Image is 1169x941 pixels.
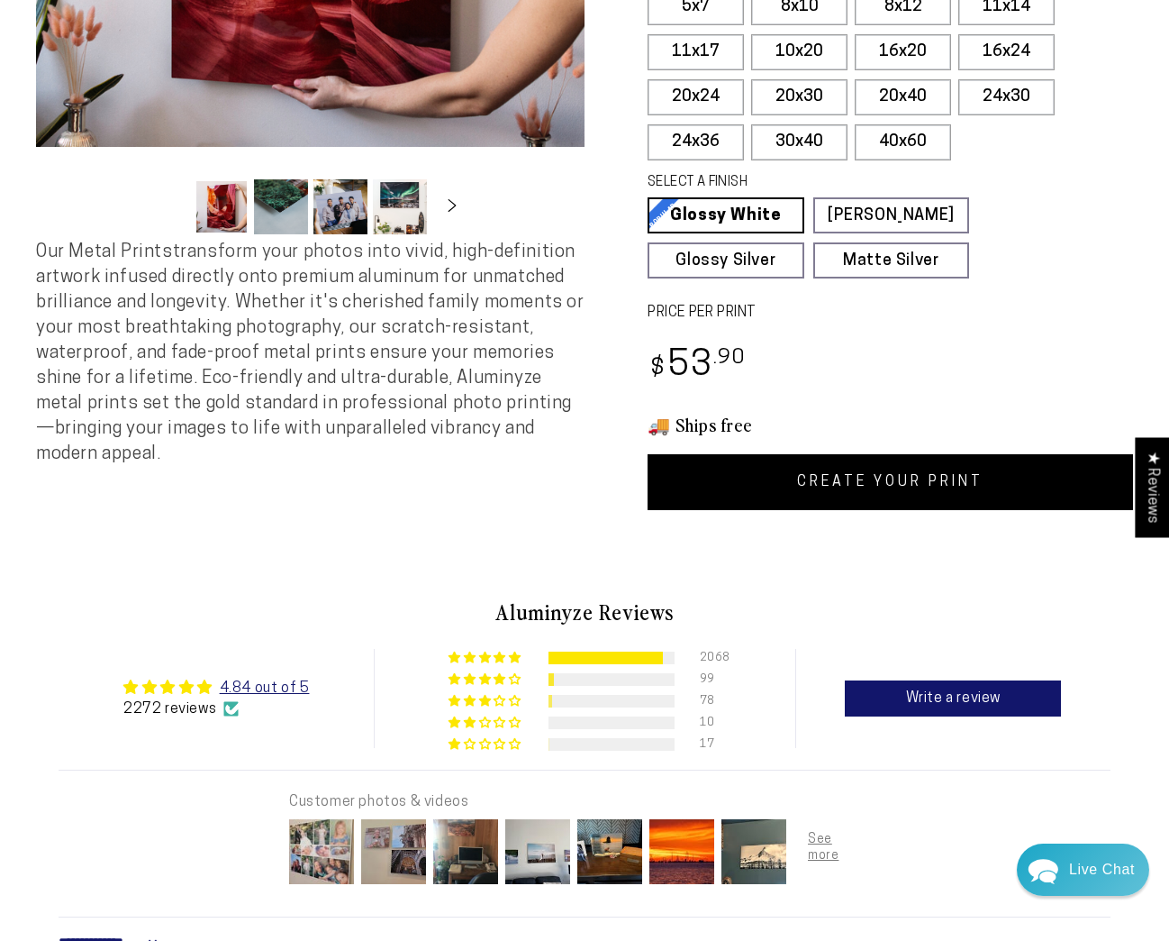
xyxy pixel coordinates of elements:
[700,652,721,664] div: 2068
[648,242,804,279] a: Glossy Silver
[195,179,249,234] button: Load image 1 in gallery view
[36,243,584,463] span: Our Metal Prints transform your photos into vivid, high-definition artwork infused directly onto ...
[648,303,1133,324] label: PRICE PER PRINT
[813,197,970,233] a: [PERSON_NAME]
[220,681,310,696] a: 4.84 out of 5
[254,179,308,234] button: Load image 2 in gallery view
[123,677,309,699] div: Average rating is 4.84 stars
[502,816,574,888] img: User picture
[574,816,646,888] img: User picture
[449,652,523,665] div: 91% (2068) reviews with 5 star rating
[751,34,847,70] label: 10x20
[358,816,430,888] img: User picture
[713,348,746,369] sup: .90
[648,413,1133,436] h3: 🚚 Ships free
[223,701,239,717] img: Verified Checkmark
[855,79,951,115] label: 20x40
[845,681,1061,717] a: Write a review
[313,179,367,234] button: Load image 3 in gallery view
[432,187,472,227] button: Slide right
[958,79,1055,115] label: 24x30
[813,242,970,279] a: Matte Silver
[59,597,1110,627] h2: Aluminyze Reviews
[855,34,951,70] label: 16x20
[648,34,744,70] label: 11x17
[1069,844,1135,896] div: Contact Us Directly
[751,124,847,160] label: 30x40
[648,454,1133,510] a: CREATE YOUR PRINT
[648,173,932,193] legend: SELECT A FINISH
[1017,844,1149,896] div: Chat widget toggle
[430,816,502,888] img: User picture
[648,349,746,384] bdi: 53
[718,816,790,888] img: User picture
[751,79,847,115] label: 20x30
[790,816,862,888] img: User picture
[646,816,718,888] img: User picture
[650,357,666,381] span: $
[700,695,721,708] div: 78
[123,699,309,719] div: 2272 reviews
[958,34,1055,70] label: 16x24
[648,124,744,160] label: 24x36
[285,816,358,888] img: User picture
[449,695,523,708] div: 3% (78) reviews with 3 star rating
[1135,437,1169,537] div: Click to open Judge.me floating reviews tab
[700,738,721,751] div: 17
[449,673,523,687] div: 4% (99) reviews with 4 star rating
[373,179,427,234] button: Load image 4 in gallery view
[700,717,721,729] div: 10
[289,792,858,812] div: Customer photos & videos
[855,124,951,160] label: 40x60
[449,738,523,752] div: 1% (17) reviews with 1 star rating
[700,673,721,686] div: 99
[150,187,189,227] button: Slide left
[449,717,523,730] div: 0% (10) reviews with 2 star rating
[648,197,804,233] a: Glossy White
[648,79,744,115] label: 20x24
